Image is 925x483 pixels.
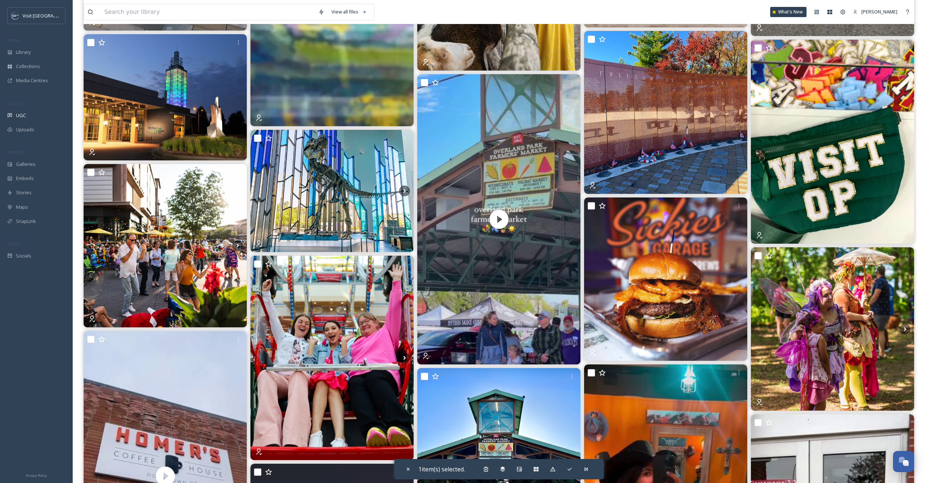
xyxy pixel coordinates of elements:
[250,130,414,252] img: Celebrate International Museum Day with us! 🏛️ Explore Overland Park's vibrant museum scene and d...
[16,126,34,133] span: Uploads
[7,37,20,43] span: MEDIA
[16,112,26,119] span: UGC
[84,164,247,327] img: It's about that time again... ⏰ The @prairiefireop Summer Concert Series kicks off TOMORROW, May ...
[16,252,31,259] span: Socials
[16,77,48,84] span: Media Centres
[16,218,36,225] span: SnapLink
[84,34,247,160] img: Happy first day of #PrideMonth! ✨ We're proud to announce that OP earned a perfect score on the 2...
[101,4,315,20] input: Search your library
[328,5,370,19] a: View all files
[7,149,24,155] span: WIDGETS
[16,204,28,211] span: Maps
[418,465,465,474] span: 1 item(s) selected.
[417,74,580,364] img: thumbnail
[26,471,47,479] a: Privacy Policy
[584,31,747,194] img: This Memorial Day, we honor all the brave men and women who sacrificed their lives while serving ...
[16,189,32,196] span: Stories
[26,473,47,478] span: Privacy Policy
[12,12,19,19] img: c3es6xdrejuflcaqpovn.png
[23,12,79,19] span: Visit [GEOGRAPHIC_DATA]
[16,63,40,70] span: Collections
[893,451,914,472] button: Open Chat
[16,161,36,168] span: Galleries
[417,74,580,364] video: Only in OP: The Overland Park Farmers’ Market 🌷 Happening every Saturday from 7:30 AM to 1 PM ☀️ ...
[751,247,914,411] img: GIVEAWAY NOW CLOSED: Congratulations to @megchelle11! ✨ GIVEAWAY TIME! ✨ We are teaming up with @...
[849,5,901,19] a: [PERSON_NAME]
[751,40,914,244] img: If you needed a sign to #VisitOP, this is it. 👀 From stylish workout gear to chic going-out outfi...
[861,8,897,15] span: [PERSON_NAME]
[7,241,22,247] span: SOCIALS
[250,256,414,460] img: Rainy weekend incoming... ☔ Luckily, there's no shortage of indoor fun to be had in OP! Need some...
[16,175,34,182] span: Embeds
[584,197,747,361] img: Rev up your appetite! 🏁 Sickies Garage Burgers & Brews is rolling in to Overland Park on May 27th...
[770,7,807,17] a: What's New
[7,101,23,106] span: COLLECT
[16,49,31,56] span: Library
